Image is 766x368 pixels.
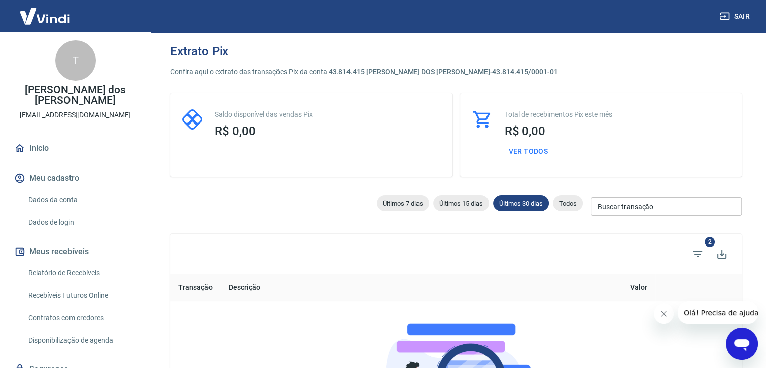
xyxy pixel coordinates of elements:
iframe: Fechar mensagem [654,303,674,324]
p: Confira aqui o extrato das transações Pix da conta [170,67,742,77]
p: Total de recebimentos Pix este mês [505,109,730,120]
iframe: Mensagem da empresa [678,301,758,324]
button: Exportar extrato [710,242,734,266]
div: Últimos 7 dias [377,195,429,211]
a: Dados de login [24,212,138,233]
h3: Extrato Pix [170,44,228,58]
span: Filtros [685,242,710,266]
span: Últimos 15 dias [433,200,489,207]
a: Disponibilização de agenda [24,330,138,351]
a: Início [12,137,138,159]
button: Sair [718,7,754,26]
span: Todos [553,200,583,207]
p: [EMAIL_ADDRESS][DOMAIN_NAME] [20,110,131,120]
button: Meu cadastro [12,167,138,190]
button: Meus recebíveis [12,240,138,263]
a: Dados da conta [24,190,138,210]
span: Últimos 30 dias [493,200,549,207]
iframe: Botão para abrir a janela de mensagens [726,328,758,360]
span: 43.814.415 [PERSON_NAME] DOS [PERSON_NAME] - 43.814.415/0001-01 [328,68,558,76]
th: Valor [477,274,655,301]
div: Últimos 15 dias [433,195,489,211]
div: T [55,40,96,81]
th: Transação [170,274,221,301]
p: Saldo disponível das vendas Pix [215,109,440,120]
div: Todos [553,195,583,211]
div: Últimos 30 dias [493,195,549,211]
button: Ver todos [505,142,552,161]
span: 2 [705,237,715,247]
span: Últimos 7 dias [377,200,429,207]
p: [PERSON_NAME] dos [PERSON_NAME] [8,85,143,106]
span: R$ 0,00 [505,124,546,138]
a: Relatório de Recebíveis [24,263,138,283]
span: Olá! Precisa de ajuda? [6,7,85,15]
span: R$ 0,00 [215,124,256,138]
a: Contratos com credores [24,308,138,328]
th: Descrição [221,274,477,301]
img: Vindi [12,1,78,31]
a: Recebíveis Futuros Online [24,285,138,306]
